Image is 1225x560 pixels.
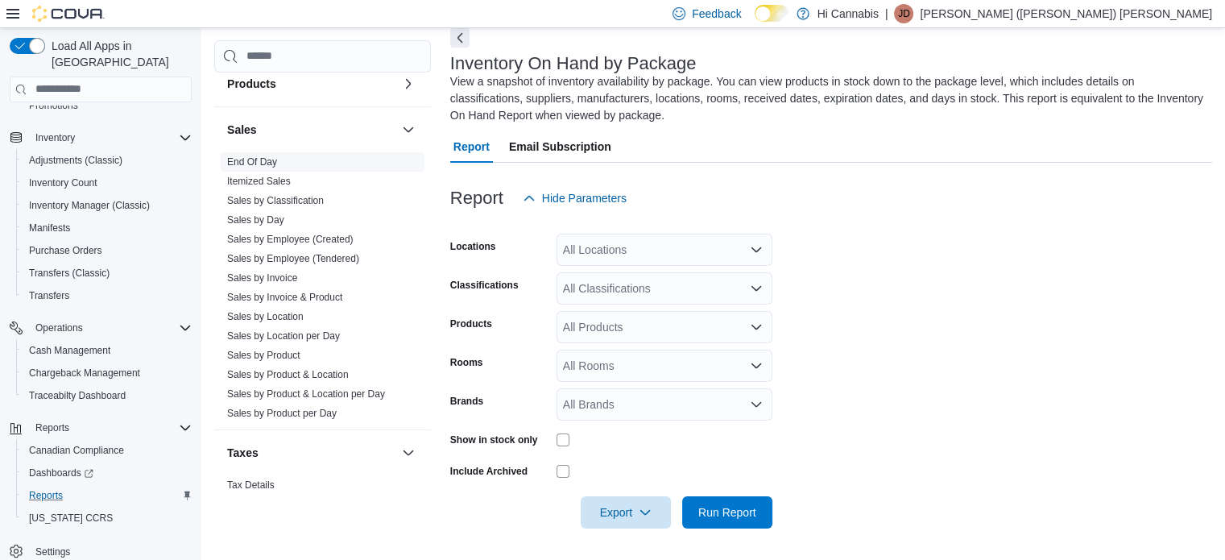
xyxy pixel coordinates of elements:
a: Inventory Count [23,173,104,193]
a: Sales by Employee (Tendered) [227,253,359,264]
span: Reports [23,486,192,505]
span: Transfers [29,289,69,302]
span: JD [898,4,910,23]
span: Itemized Sales [227,175,291,188]
span: Sales by Invoice [227,272,297,284]
span: Canadian Compliance [29,444,124,457]
label: Classifications [450,279,519,292]
button: Transfers (Classic) [16,262,198,284]
a: Sales by Location [227,311,304,322]
span: Sales by Invoice & Product [227,291,342,304]
span: Reports [29,418,192,438]
a: Sales by Invoice [227,272,297,284]
a: Sales by Product & Location [227,369,349,380]
button: Purchase Orders [16,239,198,262]
button: Transfers [16,284,198,307]
label: Locations [450,240,496,253]
h3: Inventory On Hand by Package [450,54,697,73]
span: Transfers [23,286,192,305]
span: Inventory Count [29,176,97,189]
span: Inventory Manager (Classic) [29,199,150,212]
h3: Taxes [227,445,259,461]
a: Sales by Product [227,350,300,361]
img: Cova [32,6,105,22]
span: Sales by Product & Location per Day [227,388,385,400]
span: Operations [29,318,192,338]
label: Brands [450,395,483,408]
button: Taxes [399,443,418,463]
div: Taxes [214,475,431,521]
a: Dashboards [16,462,198,484]
button: [US_STATE] CCRS [16,507,198,529]
span: [US_STATE] CCRS [29,512,113,525]
button: Adjustments (Classic) [16,149,198,172]
a: Adjustments (Classic) [23,151,129,170]
span: Washington CCRS [23,508,192,528]
a: Canadian Compliance [23,441,130,460]
span: Operations [35,321,83,334]
label: Show in stock only [450,433,538,446]
button: Inventory [3,127,198,149]
button: Products [227,76,395,92]
span: Export [590,496,661,529]
a: Transfers (Classic) [23,263,116,283]
span: Sales by Product [227,349,300,362]
button: Open list of options [750,321,763,334]
button: Inventory Manager (Classic) [16,194,198,217]
input: Dark Mode [755,5,788,22]
a: Sales by Classification [227,195,324,206]
button: Inventory Count [16,172,198,194]
h3: Sales [227,122,257,138]
button: Next [450,28,470,48]
span: Transfers (Classic) [23,263,192,283]
button: Open list of options [750,282,763,295]
button: Cash Management [16,339,198,362]
a: Manifests [23,218,77,238]
button: Open list of options [750,243,763,256]
a: Itemized Sales [227,176,291,187]
span: Sales by Classification [227,194,324,207]
span: Manifests [29,222,70,234]
a: Cash Management [23,341,117,360]
span: Manifests [23,218,192,238]
span: Adjustments (Classic) [23,151,192,170]
span: Sales by Employee (Tendered) [227,252,359,265]
button: Run Report [682,496,772,529]
div: View a snapshot of inventory availability by package. You can view products in stock down to the ... [450,73,1204,124]
button: Manifests [16,217,198,239]
span: Chargeback Management [23,363,192,383]
button: Open list of options [750,359,763,372]
a: Sales by Invoice & Product [227,292,342,303]
a: Promotions [23,96,85,115]
span: Hide Parameters [542,190,627,206]
span: Feedback [692,6,741,22]
a: [US_STATE] CCRS [23,508,119,528]
span: End Of Day [227,156,277,168]
button: Reports [29,418,76,438]
a: Purchase Orders [23,241,109,260]
span: Cash Management [29,344,110,357]
span: Inventory Manager (Classic) [23,196,192,215]
a: Sales by Location per Day [227,330,340,342]
span: Promotions [29,99,78,112]
button: Canadian Compliance [16,439,198,462]
a: Sales by Product & Location per Day [227,388,385,400]
span: Reports [29,489,63,502]
a: Sales by Employee (Created) [227,234,354,245]
a: Sales by Product per Day [227,408,337,419]
button: Operations [29,318,89,338]
span: Tax Details [227,479,275,492]
span: Report [453,131,490,163]
a: Reports [23,486,69,505]
span: Canadian Compliance [23,441,192,460]
span: Purchase Orders [23,241,192,260]
span: Sales by Location [227,310,304,323]
h3: Products [227,76,276,92]
span: Sales by Location per Day [227,330,340,342]
span: Sales by Product & Location [227,368,349,381]
button: Traceabilty Dashboard [16,384,198,407]
button: Hide Parameters [516,182,633,214]
label: Products [450,317,492,330]
span: Run Report [698,504,756,521]
span: Adjustments (Classic) [29,154,122,167]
